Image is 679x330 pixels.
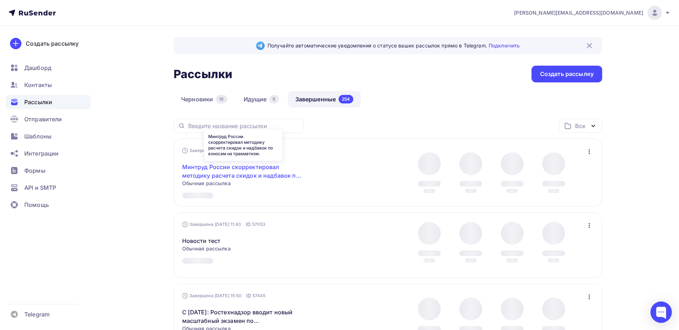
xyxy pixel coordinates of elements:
span: Telegram [24,310,50,319]
div: Завершена [DATE] 11:40 [182,221,266,228]
span: Рассылки [24,98,52,106]
button: Все [559,119,602,133]
span: Шаблоны [24,132,51,141]
span: Формы [24,166,45,175]
a: Формы [6,163,91,178]
a: Идущие9 [236,91,286,107]
span: API и SMTP [24,183,56,192]
div: Все [575,122,585,130]
div: Минтруд России скорректировал методику расчета скидок и надбавок по взносам на травматизм. [204,130,283,161]
div: 18 [216,95,227,103]
div: Завершена [DATE] 15:33 [182,147,267,154]
div: Создать рассылку [26,39,79,48]
span: 57445 [253,292,266,299]
a: Дашборд [6,61,91,75]
a: Отправители [6,112,91,126]
h2: Рассылки [174,67,232,81]
span: [PERSON_NAME][EMAIL_ADDRESS][DOMAIN_NAME] [514,9,643,16]
span: ID [246,221,251,228]
a: Новости тест [182,237,221,245]
span: ID [246,292,251,299]
div: 9 [269,95,279,103]
span: Интеграции [24,149,59,158]
a: Завершенные254 [288,91,361,107]
div: Завершена [DATE] 15:50 [182,292,266,299]
span: Контакты [24,81,52,89]
span: Обычная рассылка [182,245,231,252]
a: Контакты [6,78,91,92]
a: Подключить [489,42,520,49]
a: С [DATE]: Ростехнадзор вводит новый масштабный экзамен по теплоснабжению [182,308,305,325]
a: Минтруд России скорректировал методику расчета скидок и надбавок по взносам на травматизм. [182,163,305,180]
a: Рассылки [6,95,91,109]
span: Помощь [24,200,49,209]
a: Шаблоны [6,129,91,143]
a: [PERSON_NAME][EMAIL_ADDRESS][DOMAIN_NAME] [514,6,670,20]
div: Создать рассылку [540,70,594,78]
img: Telegram [256,41,265,50]
span: Дашборд [24,64,51,72]
span: Получайте автоматические уведомления о статусе ваших рассылок прямо в Telegram. [268,42,520,49]
span: 57053 [252,221,266,228]
div: 254 [339,95,353,103]
span: Отправители [24,115,62,123]
a: Черновики18 [174,91,235,107]
input: Введите название рассылки [188,122,300,130]
span: Обычная рассылка [182,180,231,187]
